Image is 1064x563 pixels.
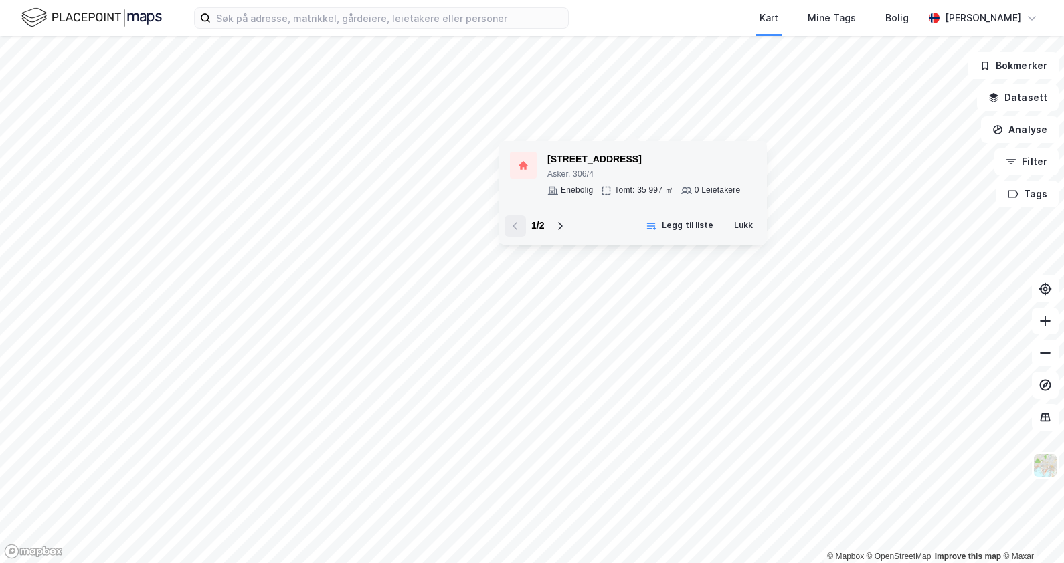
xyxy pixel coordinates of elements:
button: Datasett [977,84,1059,111]
a: OpenStreetMap [867,552,932,561]
img: logo.f888ab2527a4732fd821a326f86c7f29.svg [21,6,162,29]
button: Legg til liste [637,215,722,237]
div: [PERSON_NAME] [945,10,1021,26]
div: Kontrollprogram for chat [997,499,1064,563]
div: Asker, 306/4 [547,169,740,180]
div: Bolig [885,10,909,26]
button: Filter [994,148,1059,175]
div: 0 Leietakere [695,185,740,196]
button: Lukk [725,215,762,237]
button: Analyse [981,116,1059,143]
div: 1 / 2 [531,218,544,234]
input: Søk på adresse, matrikkel, gårdeiere, leietakere eller personer [211,8,568,28]
a: Improve this map [935,552,1001,561]
div: [STREET_ADDRESS] [547,152,740,168]
img: Z [1033,453,1058,478]
div: Tomt: 35 997 ㎡ [614,185,673,196]
a: Mapbox homepage [4,544,63,559]
div: Enebolig [561,185,593,196]
div: Mine Tags [808,10,856,26]
div: Kart [760,10,778,26]
button: Tags [996,181,1059,207]
a: Mapbox [827,552,864,561]
button: Bokmerker [968,52,1059,79]
iframe: Chat Widget [997,499,1064,563]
